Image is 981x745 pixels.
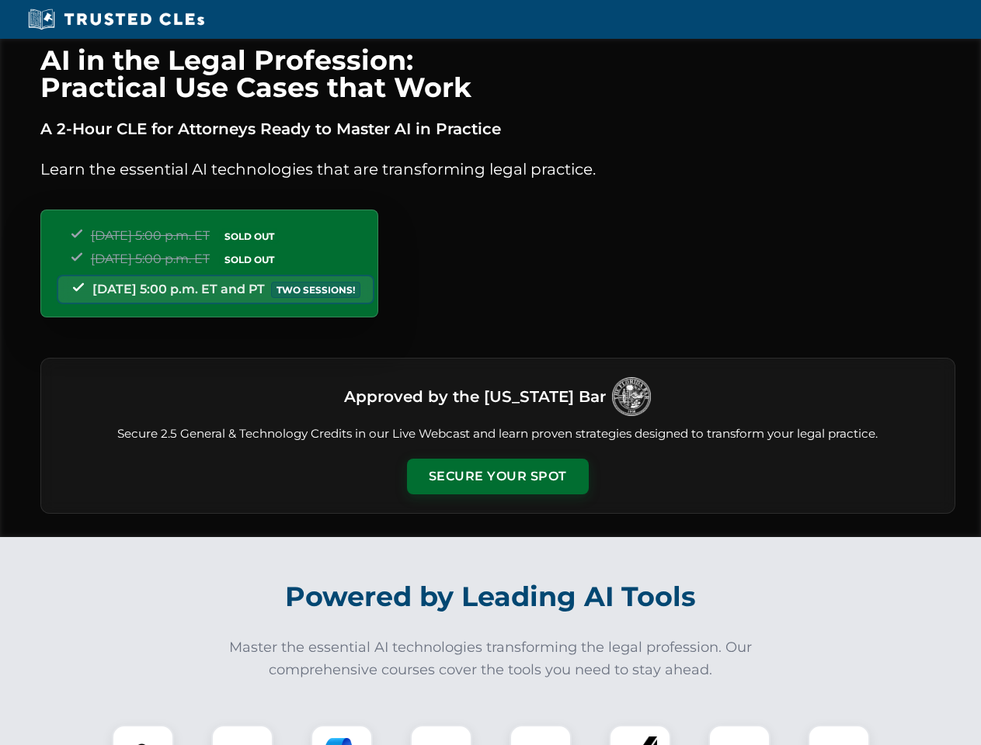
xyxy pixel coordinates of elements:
button: Secure Your Spot [407,459,589,494]
p: Learn the essential AI technologies that are transforming legal practice. [40,157,955,182]
h2: Powered by Leading AI Tools [61,570,921,624]
span: [DATE] 5:00 p.m. ET [91,251,210,266]
p: Master the essential AI technologies transforming the legal profession. Our comprehensive courses... [219,636,763,681]
h1: AI in the Legal Profession: Practical Use Cases that Work [40,47,955,101]
p: A 2-Hour CLE for Attorneys Ready to Master AI in Practice [40,116,955,141]
span: SOLD OUT [219,228,280,244]
p: Secure 2.5 General & Technology Credits in our Live Webcast and learn proven strategies designed ... [60,425,936,443]
span: [DATE] 5:00 p.m. ET [91,228,210,243]
span: SOLD OUT [219,251,280,268]
h3: Approved by the [US_STATE] Bar [344,383,606,411]
img: Trusted CLEs [23,8,209,31]
img: Logo [612,377,651,416]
